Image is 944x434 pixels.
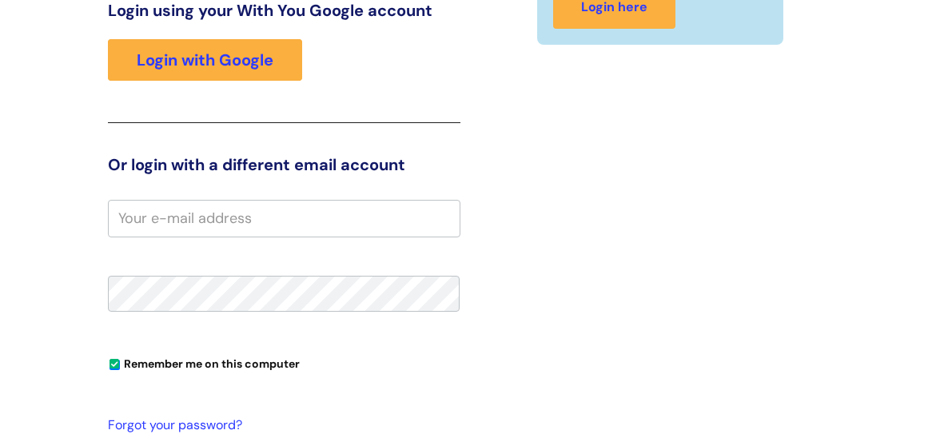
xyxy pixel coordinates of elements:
h3: Login using your With You Google account [108,1,460,20]
input: Your e-mail address [108,200,460,237]
input: Remember me on this computer [110,360,120,370]
label: Remember me on this computer [108,353,300,371]
a: Login with Google [108,39,302,81]
div: You can uncheck this option if you're logging in from a shared device [108,350,460,376]
h3: Or login with a different email account [108,155,460,174]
